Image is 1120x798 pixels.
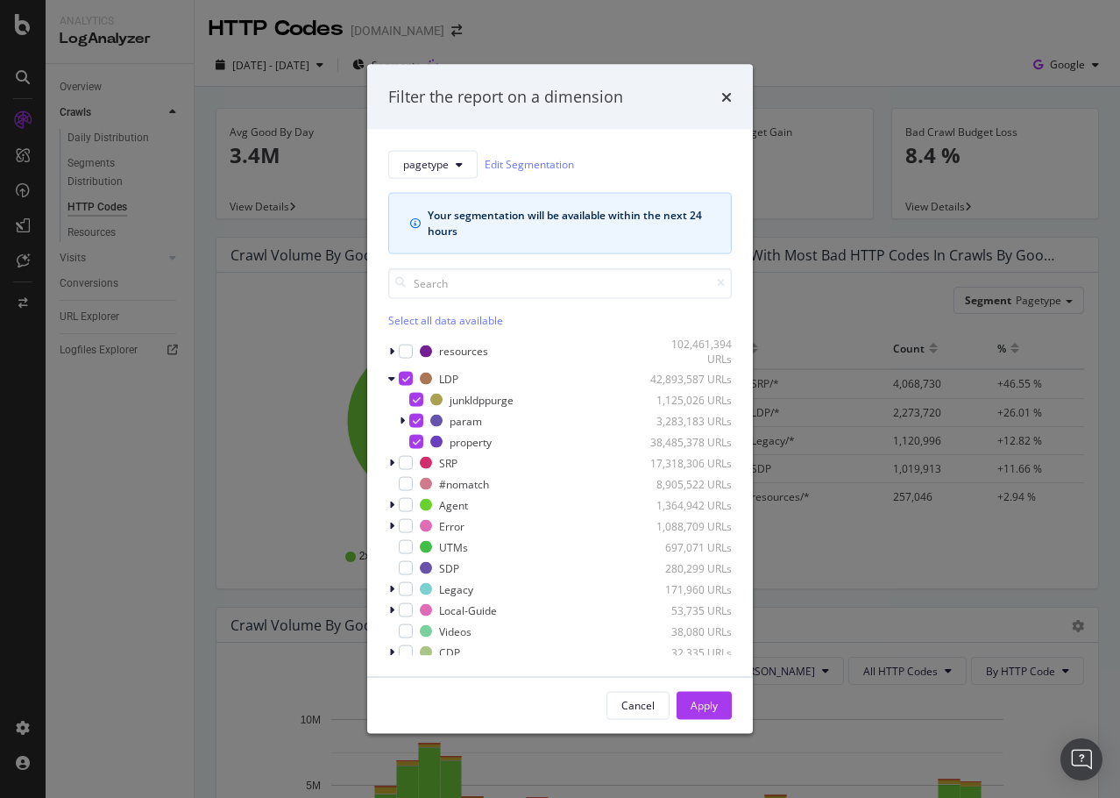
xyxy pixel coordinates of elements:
[450,434,492,449] div: property
[1060,738,1102,780] div: Open Intercom Messenger
[646,602,732,617] div: 53,735 URLs
[388,150,478,178] button: pagetype
[388,192,732,253] div: info banner
[439,497,468,512] div: Agent
[646,560,732,575] div: 280,299 URLs
[646,476,732,491] div: 8,905,522 URLs
[646,623,732,638] div: 38,080 URLs
[428,207,710,239] div: Your segmentation will be available within the next 24 hours
[439,518,464,533] div: Error
[388,86,623,109] div: Filter the report on a dimension
[367,65,753,734] div: modal
[691,698,718,713] div: Apply
[606,691,670,719] button: Cancel
[485,155,574,174] a: Edit Segmentation
[439,539,468,554] div: UTMs
[403,157,449,172] span: pagetype
[439,645,460,659] div: CDP
[646,645,732,659] div: 32,335 URLs
[450,392,514,407] div: junkldppurge
[439,371,458,386] div: LDP
[646,371,732,386] div: 42,893,587 URLs
[439,476,489,491] div: #nomatch
[439,455,457,470] div: SRP
[439,623,471,638] div: Videos
[646,581,732,596] div: 171,960 URLs
[646,392,732,407] div: 1,125,026 URLs
[721,86,732,109] div: times
[439,344,488,359] div: resources
[388,312,732,327] div: Select all data available
[621,698,655,713] div: Cancel
[646,336,732,366] div: 102,461,394 URLs
[646,518,732,533] div: 1,088,709 URLs
[646,413,732,428] div: 3,283,183 URLs
[646,539,732,554] div: 697,071 URLs
[439,602,497,617] div: Local-Guide
[388,267,732,298] input: Search
[450,413,482,428] div: param
[646,497,732,512] div: 1,364,942 URLs
[439,581,473,596] div: Legacy
[646,434,732,449] div: 38,485,378 URLs
[646,455,732,470] div: 17,318,306 URLs
[677,691,732,719] button: Apply
[439,560,459,575] div: SDP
